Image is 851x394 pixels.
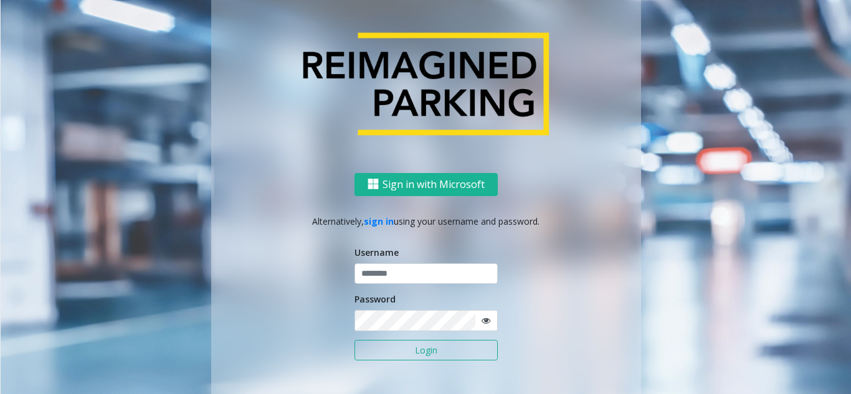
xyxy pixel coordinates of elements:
a: sign in [364,215,394,227]
button: Sign in with Microsoft [354,172,498,195]
label: Username [354,246,399,259]
p: Alternatively, using your username and password. [224,214,629,227]
button: Login [354,340,498,361]
label: Password [354,293,396,306]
